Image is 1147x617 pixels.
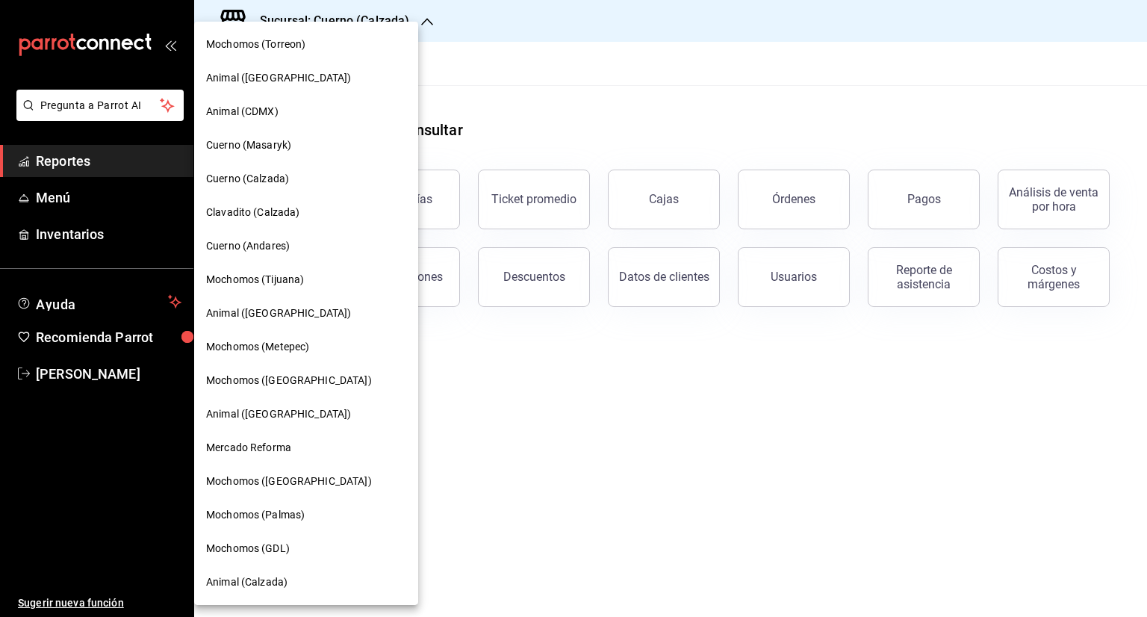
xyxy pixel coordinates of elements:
span: Cuerno (Andares) [206,238,290,254]
span: Mercado Reforma [206,440,291,456]
div: Mochomos (Torreon) [194,28,418,61]
span: Mochomos (GDL) [206,541,290,556]
span: Clavadito (Calzada) [206,205,300,220]
div: Mochomos (Metepec) [194,330,418,364]
div: Animal (CDMX) [194,95,418,128]
div: Animal ([GEOGRAPHIC_DATA]) [194,61,418,95]
span: Animal (Calzada) [206,574,287,590]
div: Animal ([GEOGRAPHIC_DATA]) [194,397,418,431]
div: Cuerno (Masaryk) [194,128,418,162]
div: Animal ([GEOGRAPHIC_DATA]) [194,297,418,330]
span: Mochomos (Torreon) [206,37,305,52]
div: Cuerno (Calzada) [194,162,418,196]
span: Mochomos (Palmas) [206,507,305,523]
span: Mochomos ([GEOGRAPHIC_DATA]) [206,373,372,388]
div: Mochomos (Tijuana) [194,263,418,297]
div: Mercado Reforma [194,431,418,465]
span: Mochomos ([GEOGRAPHIC_DATA]) [206,474,372,489]
span: Mochomos (Tijuana) [206,272,304,288]
span: Cuerno (Calzada) [206,171,289,187]
div: Animal (Calzada) [194,565,418,599]
span: Animal ([GEOGRAPHIC_DATA]) [206,406,351,422]
div: Mochomos ([GEOGRAPHIC_DATA]) [194,465,418,498]
span: Animal ([GEOGRAPHIC_DATA]) [206,306,351,321]
span: Animal ([GEOGRAPHIC_DATA]) [206,70,351,86]
span: Cuerno (Masaryk) [206,137,291,153]
div: Mochomos (GDL) [194,532,418,565]
div: Clavadito (Calzada) [194,196,418,229]
span: Animal (CDMX) [206,104,279,120]
div: Mochomos (Palmas) [194,498,418,532]
div: Cuerno (Andares) [194,229,418,263]
div: Mochomos ([GEOGRAPHIC_DATA]) [194,364,418,397]
span: Mochomos (Metepec) [206,339,309,355]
